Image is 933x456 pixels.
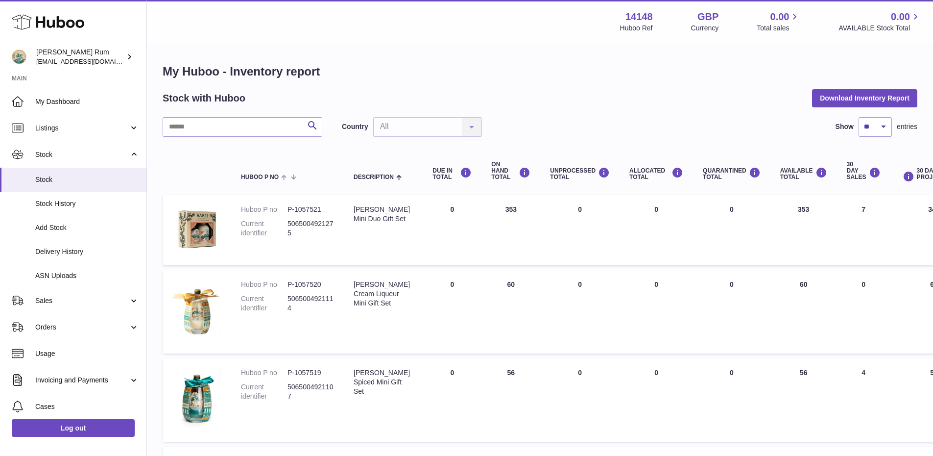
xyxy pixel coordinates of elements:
[423,270,481,354] td: 0
[770,358,837,442] td: 56
[287,280,334,289] dd: P-1057520
[540,270,620,354] td: 0
[770,10,789,24] span: 0.00
[287,294,334,313] dd: 5065004921114
[287,368,334,378] dd: P-1057519
[837,195,890,265] td: 7
[481,358,540,442] td: 56
[35,296,129,305] span: Sales
[35,150,129,159] span: Stock
[342,122,368,131] label: Country
[241,174,279,180] span: Huboo P no
[35,124,129,133] span: Listings
[730,205,734,213] span: 0
[838,24,921,33] span: AVAILABLE Stock Total
[36,48,124,66] div: [PERSON_NAME] Rum
[757,24,800,33] span: Total sales
[730,369,734,377] span: 0
[241,280,287,289] dt: Huboo P no
[172,280,221,341] img: product image
[12,419,135,437] a: Log out
[620,195,693,265] td: 0
[241,219,287,238] dt: Current identifier
[163,64,917,79] h1: My Huboo - Inventory report
[629,167,683,180] div: ALLOCATED Total
[550,167,610,180] div: UNPROCESSED Total
[354,205,413,224] div: [PERSON_NAME] Mini Duo Gift Set
[432,167,472,180] div: DUE IN TOTAL
[836,122,854,131] label: Show
[697,10,718,24] strong: GBP
[287,205,334,214] dd: P-1057521
[241,368,287,378] dt: Huboo P no
[287,219,334,238] dd: 5065004921275
[891,10,910,24] span: 0.00
[35,247,139,256] span: Delivery History
[423,195,481,265] td: 0
[354,368,413,396] div: [PERSON_NAME] Spiced Mini Gift Set
[481,195,540,265] td: 353
[35,376,129,385] span: Invoicing and Payments
[703,167,761,180] div: QUARANTINED Total
[625,10,653,24] strong: 14148
[897,122,917,131] span: entries
[35,402,139,411] span: Cases
[491,161,530,181] div: ON HAND Total
[770,195,837,265] td: 353
[812,89,917,107] button: Download Inventory Report
[847,161,881,181] div: 30 DAY SALES
[837,270,890,354] td: 0
[35,349,139,358] span: Usage
[620,270,693,354] td: 0
[540,358,620,442] td: 0
[36,57,144,65] span: [EMAIL_ADDRESS][DOMAIN_NAME]
[35,223,139,232] span: Add Stock
[540,195,620,265] td: 0
[35,199,139,208] span: Stock History
[172,205,221,253] img: product image
[837,358,890,442] td: 4
[354,280,413,308] div: [PERSON_NAME] Cream Liqueur Mini Gift Set
[241,205,287,214] dt: Huboo P no
[838,10,921,33] a: 0.00 AVAILABLE Stock Total
[770,270,837,354] td: 60
[35,271,139,280] span: ASN Uploads
[12,50,26,64] img: mail@bartirum.wales
[780,167,827,180] div: AVAILABLE Total
[354,174,394,180] span: Description
[172,368,221,430] img: product image
[481,270,540,354] td: 60
[35,97,139,106] span: My Dashboard
[620,358,693,442] td: 0
[730,280,734,288] span: 0
[163,92,245,105] h2: Stock with Huboo
[241,294,287,313] dt: Current identifier
[287,382,334,401] dd: 5065004921107
[620,24,653,33] div: Huboo Ref
[35,175,139,184] span: Stock
[241,382,287,401] dt: Current identifier
[35,323,129,332] span: Orders
[423,358,481,442] td: 0
[691,24,719,33] div: Currency
[757,10,800,33] a: 0.00 Total sales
